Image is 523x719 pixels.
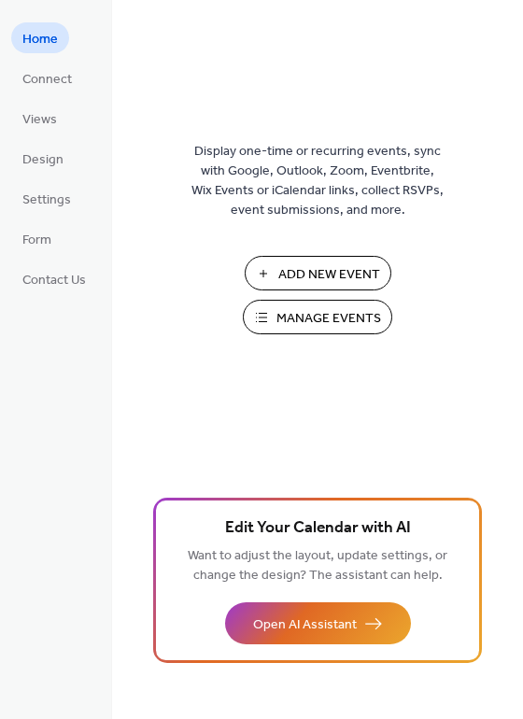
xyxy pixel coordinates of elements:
span: Add New Event [278,265,380,285]
a: Connect [11,63,83,93]
span: Want to adjust the layout, update settings, or change the design? The assistant can help. [188,543,447,588]
span: Open AI Assistant [253,615,357,635]
a: Settings [11,183,82,214]
span: Design [22,150,64,170]
span: Form [22,231,51,250]
button: Manage Events [243,300,392,334]
span: Manage Events [276,309,381,329]
span: Contact Us [22,271,86,290]
a: Design [11,143,75,174]
span: Edit Your Calendar with AI [225,515,411,542]
span: Display one-time or recurring events, sync with Google, Outlook, Zoom, Eventbrite, Wix Events or ... [191,142,444,220]
a: Views [11,103,68,134]
span: Views [22,110,57,130]
a: Contact Us [11,263,97,294]
span: Home [22,30,58,49]
span: Settings [22,190,71,210]
button: Add New Event [245,256,391,290]
button: Open AI Assistant [225,602,411,644]
a: Form [11,223,63,254]
span: Connect [22,70,72,90]
a: Home [11,22,69,53]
